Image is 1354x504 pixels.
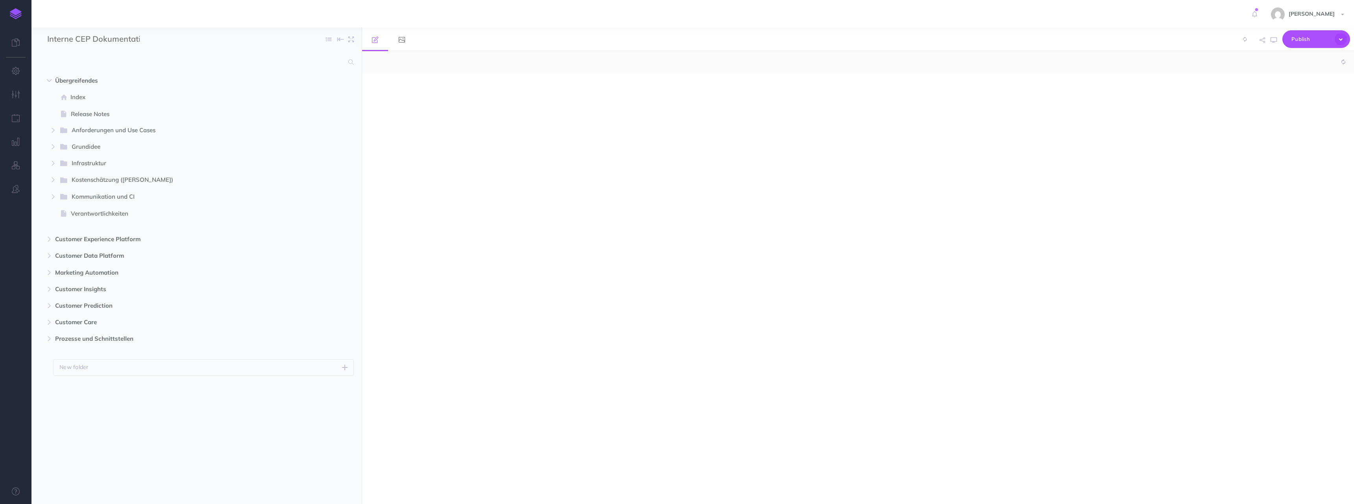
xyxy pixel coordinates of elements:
i: Share [1260,37,1265,43]
input: Documentation Name [47,33,140,45]
span: Publish [1291,33,1331,45]
i: Settings [12,67,20,75]
span: Kostenschätzung ([PERSON_NAME]) [72,175,303,185]
i: History [12,114,20,122]
span: Customer Care [55,318,305,327]
span: Übergreifendes [55,76,305,85]
i: Integrations [12,161,20,169]
button: Publish [1282,30,1350,48]
i: Customization [12,90,20,98]
span: Customer Insights [55,284,305,294]
span: Infrastruktur [72,159,303,169]
i: Expand/Collapse [326,37,331,42]
i: Preview [1271,37,1277,43]
button: New folder [53,359,354,376]
i: Documentation [12,487,20,495]
span: Anforderungen und Use Cases [72,126,303,136]
i: Hide page manager [337,33,344,45]
i: Media Library [399,37,405,43]
i: Toggle distraction free mode [348,37,354,42]
span: Kommunikation und CI [72,192,303,202]
input: Search [47,55,344,69]
span: Customer Data Platform [55,251,305,260]
i: Team [12,185,20,193]
img: logo-mark.svg [10,8,22,19]
i: Analytics [12,138,20,146]
span: Verantwortlichkeiten [71,209,314,218]
span: Grundidee [72,142,303,152]
span: [PERSON_NAME] [1285,10,1339,17]
span: Customer Prediction [55,301,305,310]
p: New folder [59,363,89,371]
span: Working... [1243,36,1247,43]
span: Release Notes [71,109,314,119]
span: Customer Experience Platform [55,234,305,244]
span: Marketing Automation [55,268,305,277]
i: Edit [372,37,378,43]
span: Prozesse und Schnittstellen [55,334,305,343]
i: Docs [12,39,20,46]
img: 6965f0567ff645fdf2235a9f96144b6f.jpg [1271,7,1285,21]
span: Index [70,92,314,102]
